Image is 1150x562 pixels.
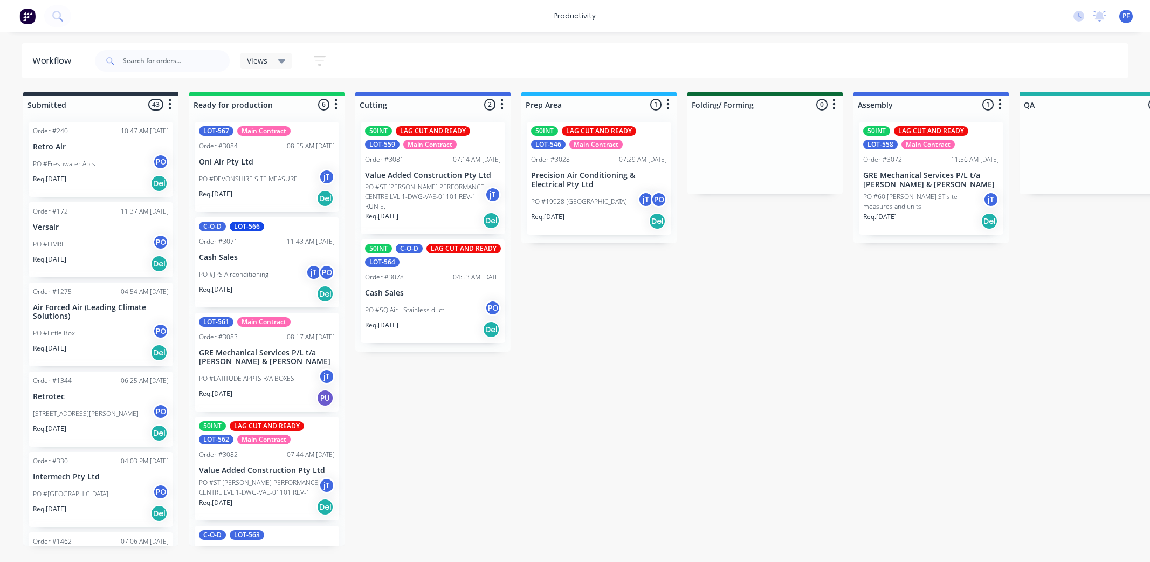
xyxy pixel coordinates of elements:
[426,244,501,253] div: LAG CUT AND READY
[195,313,339,412] div: LOT-561Main ContractOrder #308308:17 AM [DATE]GRE Mechanical Services P/L t/a [PERSON_NAME] & [PE...
[121,376,169,386] div: 06:25 AM [DATE]
[365,244,392,253] div: 50INT
[32,54,77,67] div: Workflow
[33,142,169,152] p: Retro Air
[33,489,108,499] p: PO #[GEOGRAPHIC_DATA]
[33,207,68,216] div: Order #172
[230,421,304,431] div: LAG CUT AND READY
[951,155,999,165] div: 11:56 AM [DATE]
[123,50,230,72] input: Search for orders...
[230,222,264,231] div: LOT-566
[365,171,501,180] p: Value Added Construction Pty Ltd
[199,270,268,279] p: PO #JPS Airconditioning
[453,272,501,282] div: 04:53 AM [DATE]
[33,159,95,169] p: PO #Freshwater Apts
[153,323,169,339] div: PO
[33,255,66,264] p: Req. [DATE]
[365,272,404,282] div: Order #3078
[199,498,232,508] p: Req. [DATE]
[981,213,998,230] div: Del
[199,435,233,444] div: LOT-562
[562,126,636,136] div: LAG CUT AND READY
[199,348,335,367] p: GRE Mechanical Services P/L t/a [PERSON_NAME] & [PERSON_NAME]
[894,126,968,136] div: LAG CUT AND READY
[150,175,168,192] div: Del
[150,344,168,361] div: Del
[121,287,169,297] div: 04:54 AM [DATE]
[199,466,335,475] p: Value Added Construction Pty Ltd
[287,450,335,460] div: 07:44 AM [DATE]
[33,376,72,386] div: Order #1344
[485,187,501,203] div: jT
[230,530,264,540] div: LOT-563
[651,191,667,208] div: PO
[485,300,501,316] div: PO
[33,328,75,338] p: PO #Little Box
[365,305,444,315] p: PO #SQ Air - Stainless duct
[319,169,335,185] div: jT
[199,189,232,199] p: Req. [DATE]
[287,332,335,342] div: 08:17 AM [DATE]
[153,154,169,170] div: PO
[153,403,169,420] div: PO
[33,344,66,353] p: Req. [DATE]
[863,192,983,211] p: PO #60 [PERSON_NAME] ST site measures and units
[237,317,291,327] div: Main Contract
[33,126,68,136] div: Order #240
[319,368,335,385] div: jT
[195,217,339,307] div: C-O-DLOT-566Order #307111:43 AM [DATE]Cash SalesPO #JPS AirconditioningjTPOReq.[DATE]Del
[859,122,1003,235] div: 50INTLAG CUT AND READYLOT-558Main ContractOrder #307211:56 AM [DATE]GRE Mechanical Services P/L t...
[365,126,392,136] div: 50INT
[199,332,238,342] div: Order #3083
[531,140,566,149] div: LOT-546
[319,264,335,280] div: PO
[199,389,232,399] p: Req. [DATE]
[619,155,667,165] div: 07:29 AM [DATE]
[33,504,66,514] p: Req. [DATE]
[483,212,500,229] div: Del
[306,264,322,280] div: jT
[199,421,226,431] div: 50INT
[863,126,890,136] div: 50INT
[199,545,238,555] div: Order #3077
[199,478,319,497] p: PO #ST [PERSON_NAME] PERFORMANCE CENTRE LVL 1-DWG-VAE-01101 REV-1
[365,257,400,267] div: LOT-564
[287,237,335,246] div: 11:43 AM [DATE]
[33,303,169,321] p: Air Forced Air (Leading Climate Solutions)
[29,122,173,197] div: Order #24010:47 AM [DATE]Retro AirPO #Freshwater AptsPOReq.[DATE]Del
[247,55,267,66] span: Views
[549,8,601,24] div: productivity
[33,174,66,184] p: Req. [DATE]
[527,122,671,235] div: 50INTLAG CUT AND READYLOT-546Main ContractOrder #302807:29 AM [DATE]Precision Air Conditioning & ...
[195,417,339,520] div: 50INTLAG CUT AND READYLOT-562Main ContractOrder #308207:44 AM [DATE]Value Added Construction Pty ...
[121,207,169,216] div: 11:37 AM [DATE]
[199,126,233,136] div: LOT-567
[531,197,627,207] p: PO #19928 [GEOGRAPHIC_DATA]
[531,126,558,136] div: 50INT
[863,171,999,189] p: GRE Mechanical Services P/L t/a [PERSON_NAME] & [PERSON_NAME]
[199,450,238,460] div: Order #3082
[199,157,335,167] p: Oni Air Pty Ltd
[33,537,72,546] div: Order #1462
[649,213,666,230] div: Del
[316,285,334,303] div: Del
[33,472,169,482] p: Intermech Pty Ltd
[33,239,63,249] p: PO #HMRI
[638,191,654,208] div: jT
[365,211,398,221] p: Req. [DATE]
[863,140,898,149] div: LOT-558
[199,222,226,231] div: C-O-D
[863,155,902,165] div: Order #3072
[316,498,334,516] div: Del
[316,190,334,207] div: Del
[396,126,470,136] div: LAG CUT AND READY
[33,287,72,297] div: Order #1275
[531,212,564,222] p: Req. [DATE]
[29,372,173,447] div: Order #134406:25 AM [DATE]Retrotec[STREET_ADDRESS][PERSON_NAME]POReq.[DATE]Del
[33,424,66,434] p: Req. [DATE]
[863,212,897,222] p: Req. [DATE]
[396,244,423,253] div: C-O-D
[199,374,294,383] p: PO #LATITUDE APPTS R/A BOXES
[316,389,334,407] div: PU
[453,155,501,165] div: 07:14 AM [DATE]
